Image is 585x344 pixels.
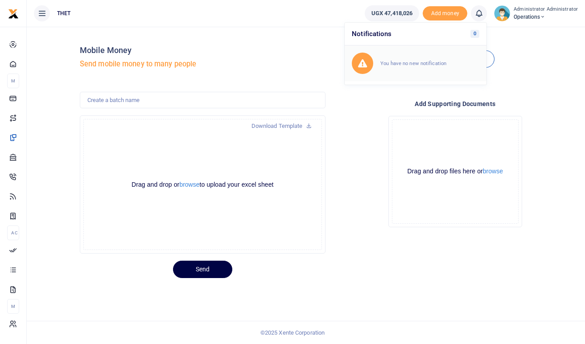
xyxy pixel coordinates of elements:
[8,8,19,19] img: logo-small
[333,99,578,109] h4: Add supporting Documents
[7,225,19,240] li: Ac
[244,119,319,133] a: Download Template
[7,299,19,314] li: M
[380,60,446,66] small: You have no new notification
[392,167,518,176] div: Drag and drop files here or
[423,9,467,16] a: Add money
[494,5,578,21] a: profile-user Administrator Administrator Operations
[514,6,578,13] small: Administrator Administrator
[80,60,325,69] h5: Send mobile money to many people
[54,9,74,17] span: THET
[514,13,578,21] span: Operations
[173,261,232,278] button: Send
[84,180,321,189] div: Drag and drop or to upload your excel sheet
[345,23,486,45] h6: Notifications
[7,74,19,88] li: M
[345,45,486,81] a: You have no new notification
[361,5,423,21] li: Wallet ballance
[371,9,412,18] span: UGX 47,418,026
[80,115,325,254] div: File Uploader
[80,92,325,109] input: Create a batch name
[388,116,522,227] div: File Uploader
[423,6,467,21] li: Toup your wallet
[470,30,480,38] span: 0
[365,5,419,21] a: UGX 47,418,026
[8,10,19,16] a: logo-small logo-large logo-large
[80,45,325,55] h4: Mobile Money
[423,6,467,21] span: Add money
[494,5,510,21] img: profile-user
[179,181,199,188] button: browse
[483,168,503,174] button: browse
